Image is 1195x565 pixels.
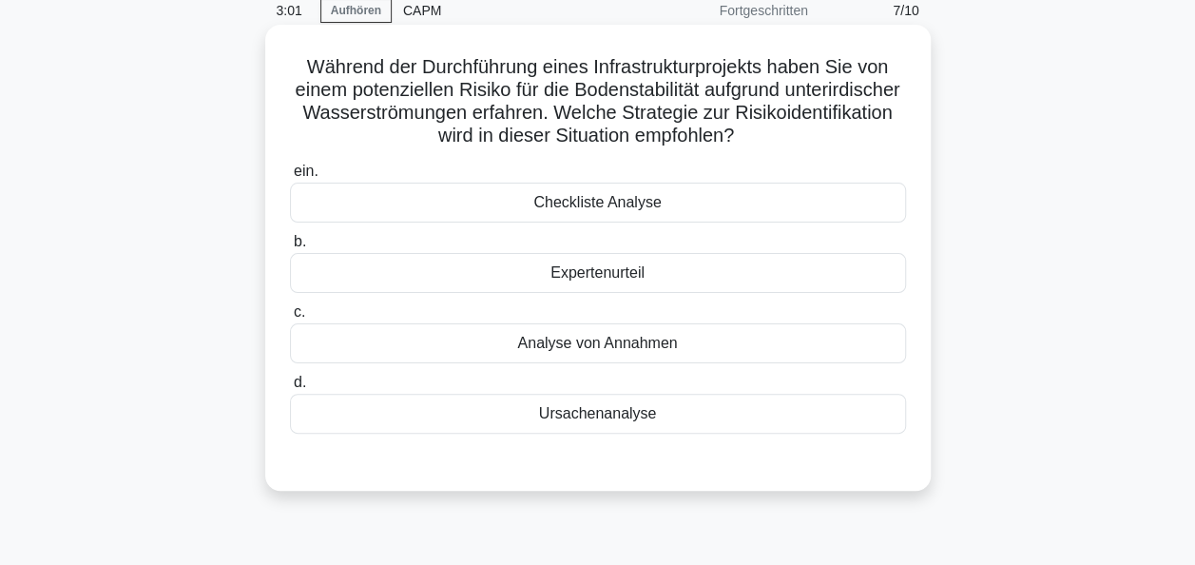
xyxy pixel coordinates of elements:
span: b. [294,233,306,249]
div: Checkliste Analyse [290,183,906,223]
font: Während der Durchführung eines Infrastrukturprojekts haben Sie von einem potenziellen Risiko für ... [296,56,900,146]
span: c. [294,303,305,320]
span: d. [294,374,306,390]
div: Expertenurteil [290,253,906,293]
div: Analyse von Annahmen [290,323,906,363]
div: Ursachenanalyse [290,394,906,434]
span: ein. [294,163,318,179]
